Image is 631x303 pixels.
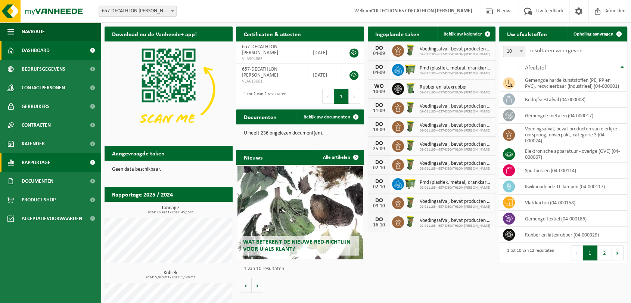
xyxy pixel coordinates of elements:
div: 25-09 [372,146,386,152]
span: 657-DECATHLON [PERSON_NAME] [242,67,278,78]
span: Voedingsafval, bevat producten van dierlijke oorsprong, onverpakt, categorie 3 [420,218,492,224]
button: Next [349,89,360,104]
span: Kalender [22,135,45,153]
td: rubber en latexrubber (04-000329) [519,227,627,243]
h2: Aangevraagde taken [105,146,172,160]
span: Voedingsafval, bevat producten van dierlijke oorsprong, onverpakt, categorie 3 [420,123,492,129]
img: WB-0060-HPE-GN-51 [404,196,417,209]
p: U heeft 236 ongelezen document(en). [243,131,357,136]
div: 1 tot 10 van 12 resultaten [503,245,554,261]
h3: Kubiek [108,270,233,279]
h2: Certificaten & attesten [236,27,308,41]
span: 02-011185 - 657-DECATHLON [PERSON_NAME] [420,186,492,190]
div: 04-09 [372,51,386,56]
div: DO [372,160,386,166]
span: Voedingsafval, bevat producten van dierlijke oorsprong, onverpakt, categorie 3 [420,199,492,205]
h2: Download nu de Vanheede+ app! [105,27,204,41]
span: VLA613601 [242,78,301,84]
img: WB-0060-HPE-GN-51 [404,101,417,114]
button: Previous [571,245,583,260]
img: Download de VHEPlus App [105,41,233,137]
h2: Documenten [236,109,284,124]
a: Wat betekent de nieuwe RED-richtlijn voor u als klant? [237,166,363,259]
span: Voedingsafval, bevat producten van dierlijke oorsprong, onverpakt, categorie 3 [420,161,492,167]
a: Ophaling aanvragen [568,27,627,41]
span: Documenten [22,172,53,191]
td: gemengde metalen (04-000017) [519,108,627,124]
span: 657-DECATHLON OLEN - OLEN [99,6,176,16]
td: bedrijfsrestafval (04-000008) [519,92,627,108]
span: 02-011185 - 657-DECATHLON [PERSON_NAME] [420,52,492,57]
img: WB-1100-HPE-GN-51 [404,177,417,190]
td: voedingsafval, bevat producten van dierlijke oorsprong, onverpakt, categorie 3 (04-000024) [519,124,627,146]
span: 02-011185 - 657-DECATHLON [PERSON_NAME] [420,205,492,209]
td: gemengd textiel (04-000186) [519,211,627,227]
img: WB-0240-HPE-GN-51 [404,82,417,95]
div: 02-10 [372,166,386,171]
h2: Nieuws [236,150,270,164]
div: DO [372,217,386,223]
span: Voedingsafval, bevat producten van dierlijke oorsprong, onverpakt, categorie 3 [420,46,492,52]
div: DO [372,198,386,204]
div: 02-10 [372,185,386,190]
td: [DATE] [307,64,342,86]
a: Bekijk uw documenten [298,109,363,124]
button: Volgende [252,278,263,293]
span: Rapportage [22,153,50,172]
span: Dashboard [22,41,50,60]
span: 657-DECATHLON [PERSON_NAME] [242,44,278,56]
span: Bekijk uw kalender [443,32,482,37]
span: Ophaling aanvragen [574,32,613,37]
a: Bekijk rapportage [177,201,232,216]
div: DO [372,64,386,70]
span: 02-011185 - 657-DECATHLON [PERSON_NAME] [420,148,492,152]
span: 02-011185 - 657-DECATHLON [PERSON_NAME] [420,167,492,171]
p: Geen data beschikbaar. [112,167,225,172]
h2: Uw afvalstoffen [499,27,554,41]
a: Bekijk uw kalender [437,27,495,41]
button: Previous [322,89,334,104]
span: 02-011185 - 657-DECATHLON [PERSON_NAME] [420,129,492,133]
span: Voedingsafval, bevat producten van dierlijke oorsprong, onverpakt, categorie 3 [420,142,492,148]
h2: Ingeplande taken [368,27,427,41]
span: Afvalstof [525,65,546,71]
span: 02-011185 - 657-DECATHLON [PERSON_NAME] [420,90,490,95]
span: 02-011185 - 657-DECATHLON [PERSON_NAME] [420,71,492,76]
span: 02-011185 - 657-DECATHLON [PERSON_NAME] [420,109,492,114]
div: DO [372,179,386,185]
div: 16-10 [372,223,386,228]
img: WB-0060-HPE-GN-51 [404,158,417,171]
span: 02-011185 - 657-DECATHLON [PERSON_NAME] [420,224,492,228]
div: 11-09 [372,108,386,114]
div: DO [372,102,386,108]
span: Contactpersonen [22,78,65,97]
span: 10 [503,46,525,57]
img: WB-0060-HPE-GN-51 [404,44,417,56]
div: DO [372,121,386,127]
strong: COLLECTION 657 DECATHLON [PERSON_NAME] [371,8,472,14]
p: 1 van 10 resultaten [243,266,360,272]
div: DO [372,140,386,146]
div: 18-09 [372,127,386,133]
div: 09-10 [372,204,386,209]
span: Pmd (plastiek, metaal, drankkartons) (bedrijven) [420,180,492,186]
span: Pmd (plastiek, metaal, drankkartons) (bedrijven) [420,65,492,71]
span: 2024: 46,993 t - 2025: 45,158 t [108,211,233,214]
div: DO [372,45,386,51]
button: 2 [597,245,612,260]
td: spuitbussen (04-000114) [519,163,627,179]
span: 2024: 5,020 m3 - 2025: 1,140 m3 [108,276,233,279]
img: WB-0060-HPE-GN-51 [404,139,417,152]
span: Contracten [22,116,51,135]
a: Alle artikelen [317,150,363,165]
td: [DATE] [307,41,342,64]
img: WB-0060-HPE-GN-51 [404,215,417,228]
span: 657-DECATHLON OLEN - OLEN [99,6,177,17]
button: Next [612,245,624,260]
span: Acceptatievoorwaarden [22,209,82,228]
div: 10-09 [372,89,386,95]
h2: Rapportage 2025 / 2024 [105,187,180,201]
div: 04-09 [372,70,386,75]
span: Bekijk uw documenten [304,115,350,120]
